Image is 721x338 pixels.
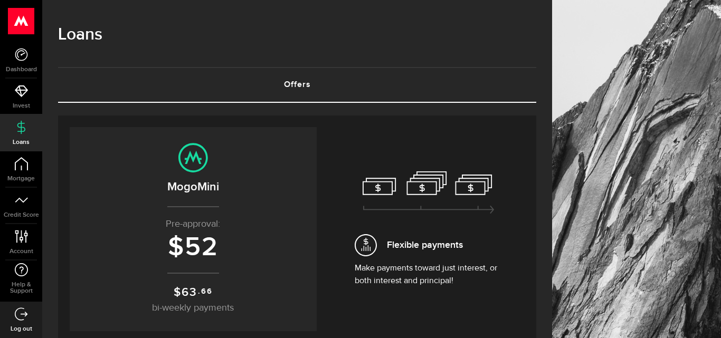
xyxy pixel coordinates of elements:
[387,238,463,252] span: Flexible payments
[677,294,721,338] iframe: LiveChat chat widget
[182,285,197,300] span: 63
[174,285,182,300] span: $
[355,262,502,287] p: Make payments toward just interest, or both interest and principal!
[58,68,536,102] a: Offers
[152,303,234,313] span: bi-weekly payments
[185,231,219,263] span: 52
[58,67,536,103] ul: Tabs Navigation
[80,178,306,196] h2: MogoMini
[58,21,536,49] h1: Loans
[198,286,212,297] sup: .66
[80,217,306,231] p: Pre-approval:
[168,231,185,263] span: $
